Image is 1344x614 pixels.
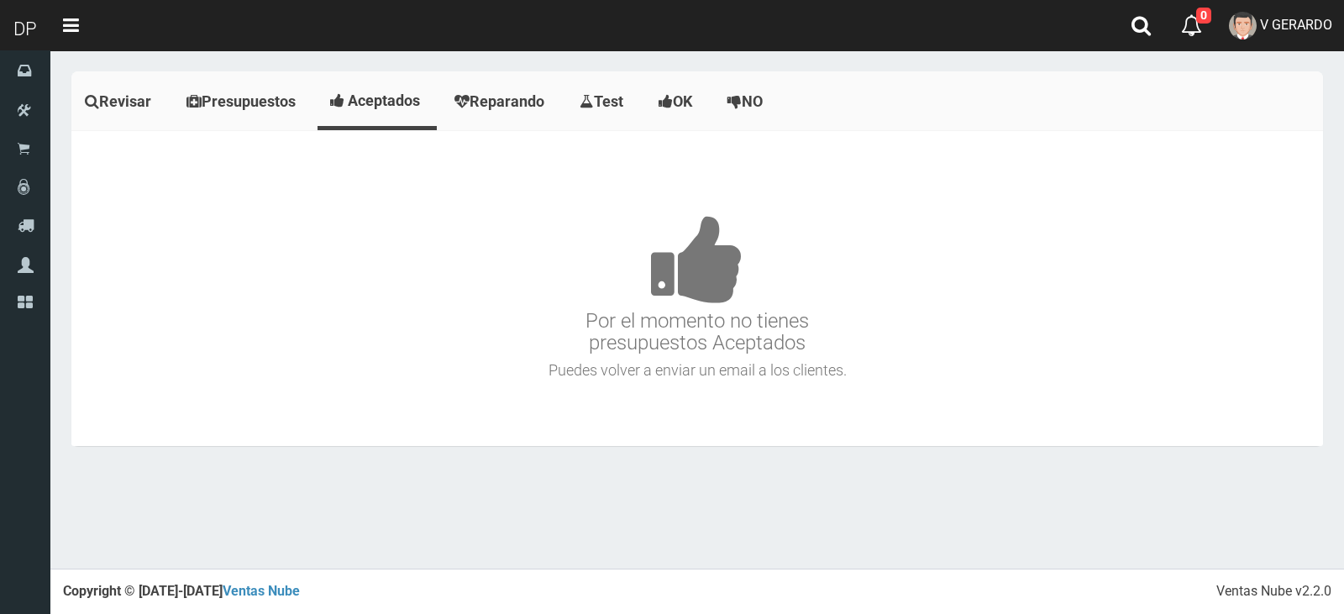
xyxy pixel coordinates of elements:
a: Aceptados [318,76,437,126]
h3: Por el momento no tienes presupuestos Aceptados [76,165,1319,354]
span: V GERARDO [1260,17,1332,33]
a: Reparando [441,76,562,128]
h4: Puedes volver a enviar un email a los clientes. [76,362,1319,379]
span: Test [594,92,623,110]
span: OK [673,92,692,110]
span: Reparando [470,92,544,110]
a: Ventas Nube [223,583,300,599]
div: Ventas Nube v2.2.0 [1216,582,1331,601]
span: 0 [1196,8,1211,24]
span: Revisar [99,92,151,110]
a: Revisar [71,76,169,128]
img: User Image [1229,12,1257,39]
a: NO [714,76,780,128]
span: NO [742,92,763,110]
span: Aceptados [348,92,420,109]
a: OK [645,76,710,128]
a: Presupuestos [173,76,313,128]
a: Test [566,76,641,128]
strong: Copyright © [DATE]-[DATE] [63,583,300,599]
span: Presupuestos [202,92,296,110]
